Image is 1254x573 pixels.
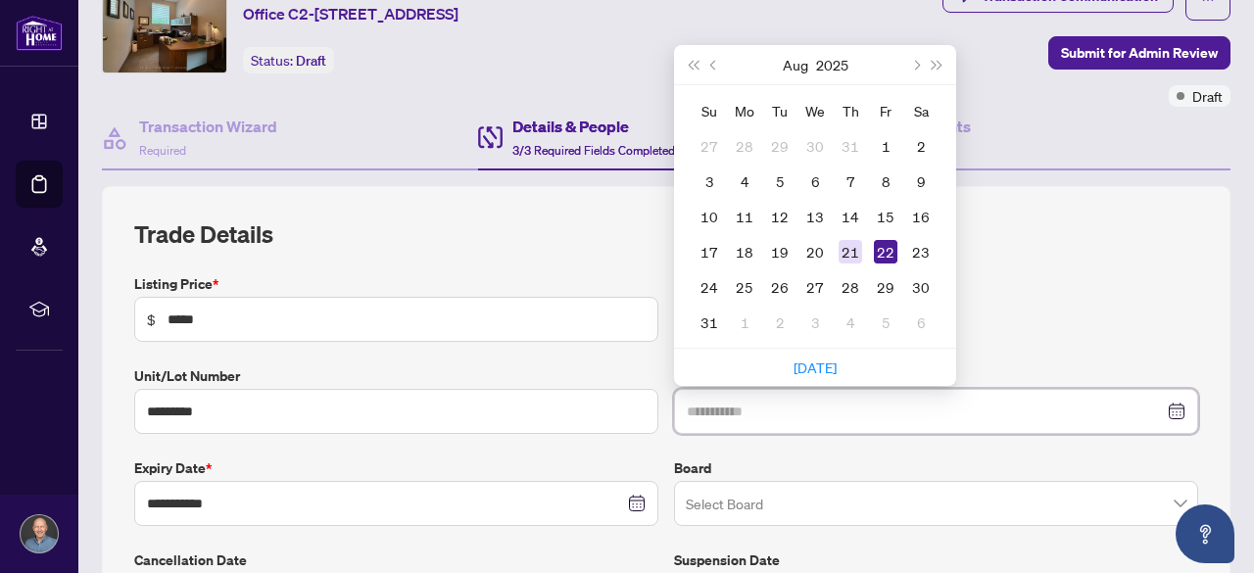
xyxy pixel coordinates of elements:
[803,275,827,299] div: 27
[727,93,762,128] th: Mo
[868,269,903,305] td: 2025-08-29
[797,269,833,305] td: 2025-08-27
[134,273,658,295] label: Listing Price
[768,240,792,263] div: 19
[768,205,792,228] div: 12
[733,134,756,158] div: 28
[903,305,939,340] td: 2025-09-06
[904,45,926,84] button: Next month (PageDown)
[797,164,833,199] td: 2025-08-06
[1192,85,1223,107] span: Draft
[797,234,833,269] td: 2025-08-20
[692,269,727,305] td: 2025-08-24
[733,240,756,263] div: 18
[903,93,939,128] th: Sa
[762,128,797,164] td: 2025-07-29
[833,164,868,199] td: 2025-08-07
[762,269,797,305] td: 2025-08-26
[803,134,827,158] div: 30
[698,310,721,334] div: 31
[243,2,458,25] span: Office C2-[STREET_ADDRESS]
[139,115,277,138] h4: Transaction Wizard
[733,169,756,193] div: 4
[903,269,939,305] td: 2025-08-30
[839,240,862,263] div: 21
[768,134,792,158] div: 29
[909,275,933,299] div: 30
[147,309,156,330] span: $
[839,205,862,228] div: 14
[698,275,721,299] div: 24
[692,234,727,269] td: 2025-08-17
[733,275,756,299] div: 25
[21,515,58,552] img: Profile Icon
[762,234,797,269] td: 2025-08-19
[874,134,897,158] div: 1
[698,134,721,158] div: 27
[909,205,933,228] div: 16
[698,169,721,193] div: 3
[839,134,862,158] div: 31
[727,269,762,305] td: 2025-08-25
[762,164,797,199] td: 2025-08-05
[839,169,862,193] div: 7
[512,115,675,138] h4: Details & People
[733,205,756,228] div: 11
[874,275,897,299] div: 29
[1176,504,1234,563] button: Open asap
[903,128,939,164] td: 2025-08-02
[727,234,762,269] td: 2025-08-18
[512,143,675,158] span: 3/3 Required Fields Completed
[868,199,903,234] td: 2025-08-15
[797,305,833,340] td: 2025-09-03
[909,240,933,263] div: 23
[674,457,1198,479] label: Board
[692,164,727,199] td: 2025-08-03
[803,205,827,228] div: 13
[868,305,903,340] td: 2025-09-05
[692,93,727,128] th: Su
[134,365,658,387] label: Unit/Lot Number
[833,199,868,234] td: 2025-08-14
[727,164,762,199] td: 2025-08-04
[762,93,797,128] th: Tu
[783,45,808,84] button: Choose a month
[134,218,1198,250] h2: Trade Details
[874,240,897,263] div: 22
[674,549,1198,571] label: Suspension Date
[296,52,326,70] span: Draft
[733,310,756,334] div: 1
[839,275,862,299] div: 28
[816,45,848,84] button: Choose a year
[698,240,721,263] div: 17
[833,305,868,340] td: 2025-09-04
[903,199,939,234] td: 2025-08-16
[797,128,833,164] td: 2025-07-30
[682,45,703,84] button: Last year (Control + left)
[833,93,868,128] th: Th
[16,15,63,51] img: logo
[868,93,903,128] th: Fr
[868,128,903,164] td: 2025-08-01
[803,240,827,263] div: 20
[868,234,903,269] td: 2025-08-22
[703,45,725,84] button: Previous month (PageUp)
[868,164,903,199] td: 2025-08-08
[903,234,939,269] td: 2025-08-23
[874,310,897,334] div: 5
[909,169,933,193] div: 9
[134,457,658,479] label: Expiry Date
[909,134,933,158] div: 2
[768,275,792,299] div: 26
[762,199,797,234] td: 2025-08-12
[243,47,334,73] div: Status:
[692,199,727,234] td: 2025-08-10
[803,169,827,193] div: 6
[768,169,792,193] div: 5
[903,164,939,199] td: 2025-08-09
[794,358,837,376] a: [DATE]
[839,310,862,334] div: 4
[727,305,762,340] td: 2025-09-01
[797,93,833,128] th: We
[797,199,833,234] td: 2025-08-13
